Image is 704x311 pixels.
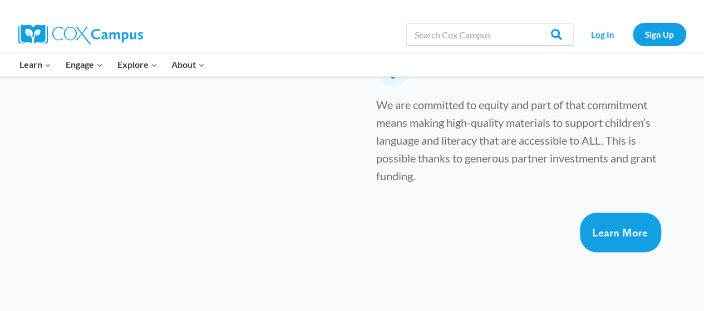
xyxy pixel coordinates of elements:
[376,96,675,190] p: We are committed to equity and part of that commitment means making high-quality materials to sup...
[110,53,165,76] button: Child menu of Explore
[13,53,212,76] nav: Primary Navigation
[13,53,59,76] button: Child menu of Learn
[579,23,686,46] nav: Secondary Navigation
[164,53,212,76] button: Child menu of About
[633,23,686,46] a: Sign Up
[18,24,143,45] img: Cox Campus
[406,23,573,46] input: Search Cox Campus
[592,225,648,239] span: Learn More
[579,23,627,46] a: Log In
[580,213,661,252] a: Learn More
[58,53,110,76] button: Child menu of Engage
